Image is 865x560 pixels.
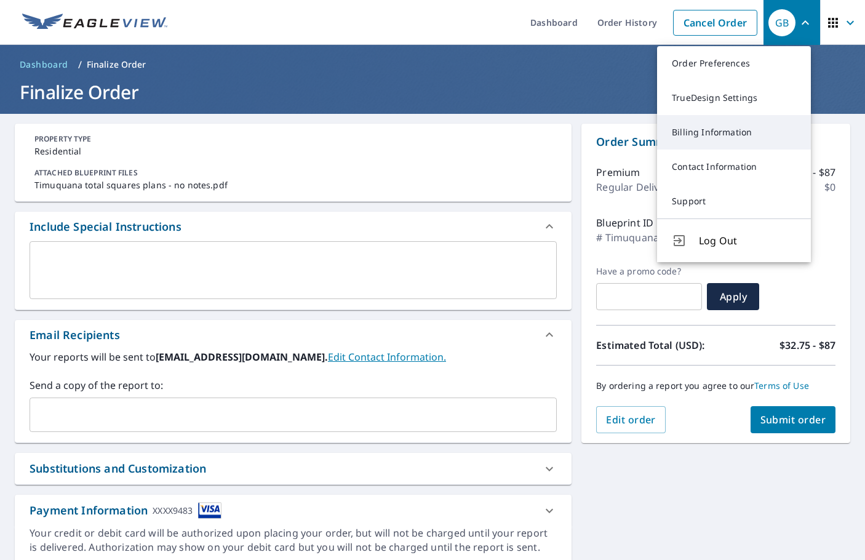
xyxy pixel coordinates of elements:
a: Cancel Order [673,10,757,36]
a: Dashboard [15,55,73,74]
div: Substitutions and Customization [15,453,572,484]
p: By ordering a report you agree to our [596,380,835,391]
div: XXXX9483 [153,502,193,519]
p: Finalize Order [87,58,146,71]
span: Edit order [606,413,656,426]
button: Apply [707,283,759,310]
p: Estimated Total (USD): [596,338,716,353]
label: Send a copy of the report to: [30,378,557,393]
p: PROPERTY TYPE [34,134,552,145]
img: cardImage [198,502,221,519]
p: Premium [596,165,640,180]
p: # Timuquana 3 blds [596,230,690,245]
label: Your reports will be sent to [30,350,557,364]
p: $32.75 - $87 [779,338,835,353]
nav: breadcrumb [15,55,850,74]
label: Have a promo code? [596,266,702,277]
p: Blueprint ID [596,215,653,230]
button: Submit order [751,406,836,433]
a: Billing Information [657,115,811,150]
div: Email Recipients [30,327,120,343]
div: Substitutions and Customization [30,460,206,477]
p: Regular Delivery [596,180,674,194]
b: [EMAIL_ADDRESS][DOMAIN_NAME]. [156,350,328,364]
button: Log Out [657,218,811,262]
a: TrueDesign Settings [657,81,811,115]
h1: Finalize Order [15,79,850,105]
div: Include Special Instructions [15,212,572,241]
p: $0 [824,180,835,194]
span: Log Out [699,233,796,248]
a: Order Preferences [657,46,811,81]
button: Edit order [596,406,666,433]
span: Submit order [760,413,826,426]
img: EV Logo [22,14,167,32]
p: Order Summary [596,134,835,150]
a: EditContactInfo [328,350,446,364]
div: Payment Information [30,502,221,519]
a: Contact Information [657,150,811,184]
li: / [78,57,82,72]
div: GB [768,9,795,36]
span: Dashboard [20,58,68,71]
span: Apply [717,290,749,303]
p: Timuquana total squares plans - no notes.pdf [34,178,552,191]
a: Support [657,184,811,218]
div: Your credit or debit card will be authorized upon placing your order, but will not be charged unt... [30,526,557,554]
div: Email Recipients [15,320,572,350]
a: Terms of Use [754,380,809,391]
p: ATTACHED BLUEPRINT FILES [34,167,552,178]
div: Payment InformationXXXX9483cardImage [15,495,572,526]
div: Include Special Instructions [30,218,181,235]
p: Residential [34,145,552,158]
